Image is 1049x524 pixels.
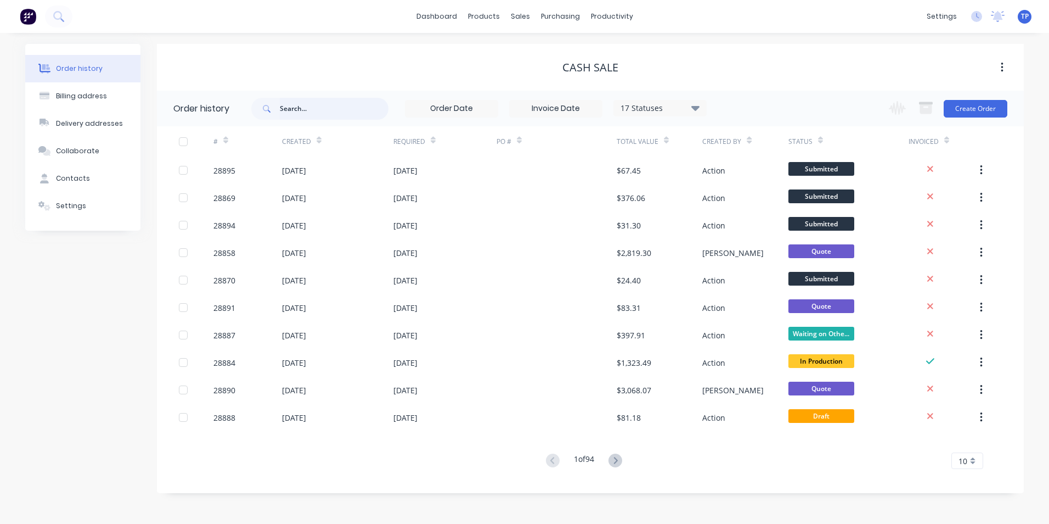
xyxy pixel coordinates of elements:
[393,384,418,396] div: [DATE]
[25,137,140,165] button: Collaborate
[25,165,140,192] button: Contacts
[702,247,764,259] div: [PERSON_NAME]
[282,165,306,176] div: [DATE]
[505,8,535,25] div: sales
[617,220,641,231] div: $31.30
[463,8,505,25] div: products
[282,126,393,157] div: Created
[585,8,639,25] div: productivity
[213,384,235,396] div: 28890
[25,82,140,110] button: Billing address
[56,91,107,101] div: Billing address
[535,8,585,25] div: purchasing
[497,137,511,147] div: PO #
[702,357,725,369] div: Action
[282,357,306,369] div: [DATE]
[280,98,388,120] input: Search...
[617,165,641,176] div: $67.45
[702,220,725,231] div: Action
[213,126,282,157] div: #
[617,357,651,369] div: $1,323.49
[617,412,641,423] div: $81.18
[213,275,235,286] div: 28870
[958,455,967,467] span: 10
[56,201,86,211] div: Settings
[393,357,418,369] div: [DATE]
[617,302,641,314] div: $83.31
[788,137,813,147] div: Status
[788,244,854,258] span: Quote
[393,330,418,341] div: [DATE]
[788,382,854,395] span: Quote
[788,409,854,423] span: Draft
[617,330,645,341] div: $397.91
[282,412,306,423] div: [DATE]
[702,137,741,147] div: Created By
[617,275,641,286] div: $24.40
[788,189,854,203] span: Submitted
[617,247,651,259] div: $2,819.30
[282,275,306,286] div: [DATE]
[213,192,235,204] div: 28869
[213,137,218,147] div: #
[909,126,977,157] div: Invoiced
[213,412,235,423] div: 28888
[909,137,939,147] div: Invoiced
[56,174,90,183] div: Contacts
[617,384,651,396] div: $3,068.07
[614,102,706,114] div: 17 Statuses
[788,327,854,341] span: Waiting on Othe...
[282,137,311,147] div: Created
[921,8,962,25] div: settings
[213,302,235,314] div: 28891
[702,384,764,396] div: [PERSON_NAME]
[282,384,306,396] div: [DATE]
[393,247,418,259] div: [DATE]
[617,126,702,157] div: Total Value
[405,101,498,117] input: Order Date
[574,453,594,469] div: 1 of 94
[562,61,618,74] div: CASH SALE
[393,220,418,231] div: [DATE]
[393,302,418,314] div: [DATE]
[702,165,725,176] div: Action
[25,192,140,220] button: Settings
[213,165,235,176] div: 28895
[393,412,418,423] div: [DATE]
[702,192,725,204] div: Action
[788,272,854,286] span: Submitted
[788,126,909,157] div: Status
[25,110,140,137] button: Delivery addresses
[213,357,235,369] div: 28884
[213,247,235,259] div: 28858
[1021,12,1029,21] span: TP
[282,330,306,341] div: [DATE]
[510,101,602,117] input: Invoice Date
[282,192,306,204] div: [DATE]
[213,330,235,341] div: 28887
[393,126,497,157] div: Required
[702,330,725,341] div: Action
[25,55,140,82] button: Order history
[282,247,306,259] div: [DATE]
[393,137,425,147] div: Required
[788,354,854,368] span: In Production
[702,302,725,314] div: Action
[282,220,306,231] div: [DATE]
[282,302,306,314] div: [DATE]
[56,146,99,156] div: Collaborate
[56,119,123,129] div: Delivery addresses
[213,220,235,231] div: 28894
[788,162,854,176] span: Submitted
[173,102,229,115] div: Order history
[56,64,103,74] div: Order history
[393,275,418,286] div: [DATE]
[411,8,463,25] a: dashboard
[497,126,617,157] div: PO #
[617,192,645,204] div: $376.06
[702,275,725,286] div: Action
[20,8,36,25] img: Factory
[702,412,725,423] div: Action
[702,126,788,157] div: Created By
[393,165,418,176] div: [DATE]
